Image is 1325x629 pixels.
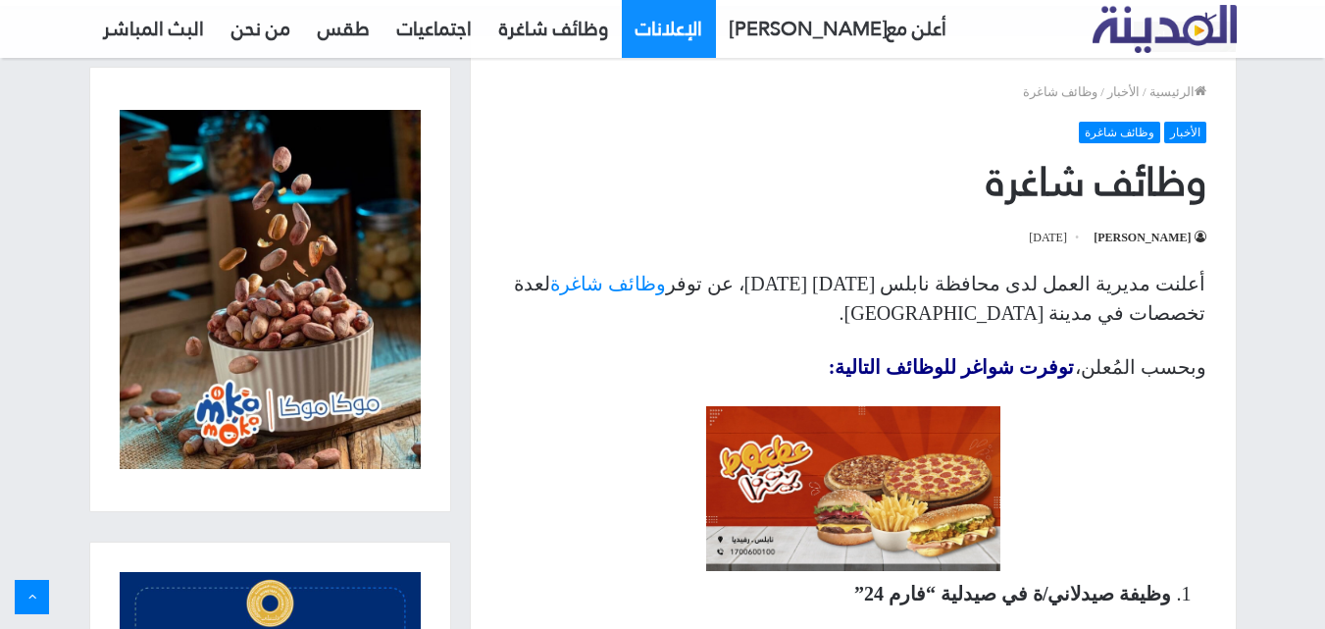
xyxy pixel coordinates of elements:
strong: وظيفة صيدلاني/ة في صيدلية “فارم 24” [854,583,1172,604]
em: / [1143,84,1147,99]
a: [PERSON_NAME] [1094,231,1205,244]
p: وبحسب المُعلن، [500,352,1206,382]
em: / [1100,84,1104,99]
h1: وظائف شاغرة [500,154,1206,210]
p: أعلنت مديرية العمل لدى محافظة نابلس [DATE] [DATE]، عن توفر لعدة تخصصات في مدينة [GEOGRAPHIC_DATA]. [500,269,1206,328]
a: وظائف شاغرة [1079,122,1160,143]
span: [DATE] [1029,226,1082,249]
a: الأخبار [1107,84,1140,99]
strong: توفرت شواغر للوظائف التالية: [829,356,1075,378]
a: وظائف شاغرة [550,273,666,294]
a: الرئيسية [1149,84,1206,99]
img: تلفزيون المدينة [1093,5,1237,53]
a: تلفزيون المدينة [1093,6,1237,54]
span: وظائف شاغرة [1023,84,1097,99]
a: الأخبار [1164,122,1206,143]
